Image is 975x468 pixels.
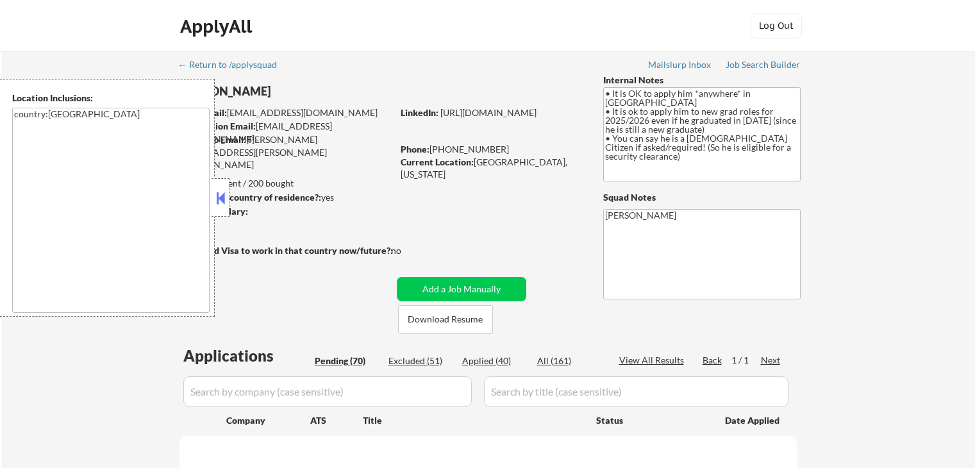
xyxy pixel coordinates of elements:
div: 1 / 1 [731,354,761,367]
div: 40 sent / 200 bought [179,177,392,190]
strong: Can work in country of residence?: [179,192,321,203]
div: ← Return to /applysquad [178,60,289,69]
div: Internal Notes [603,74,801,87]
div: Job Search Builder [726,60,801,69]
div: [EMAIL_ADDRESS][DOMAIN_NAME] [180,120,392,145]
div: View All Results [619,354,688,367]
div: ApplyAll [180,15,256,37]
div: Status [596,408,706,431]
div: Applications [183,348,310,364]
div: Pending (70) [315,355,379,367]
div: Date Applied [725,414,781,427]
a: ← Return to /applysquad [178,60,289,72]
a: Mailslurp Inbox [648,60,712,72]
div: [GEOGRAPHIC_DATA], [US_STATE] [401,156,582,181]
div: yes [179,191,388,204]
div: Title [363,414,584,427]
strong: Current Location: [401,156,474,167]
div: no [391,244,428,257]
div: [PERSON_NAME][EMAIL_ADDRESS][PERSON_NAME][DOMAIN_NAME] [179,133,392,171]
a: [URL][DOMAIN_NAME] [440,107,537,118]
div: All (161) [537,355,601,367]
div: Next [761,354,781,367]
div: [EMAIL_ADDRESS][DOMAIN_NAME] [180,106,392,119]
button: Log Out [751,13,802,38]
strong: Will need Visa to work in that country now/future?: [179,245,393,256]
div: [PHONE_NUMBER] [401,143,582,156]
button: Add a Job Manually [397,277,526,301]
div: Location Inclusions: [12,92,210,104]
strong: Phone: [401,144,429,155]
div: Mailslurp Inbox [648,60,712,69]
div: Squad Notes [603,191,801,204]
button: Download Resume [398,305,493,334]
strong: LinkedIn: [401,107,438,118]
a: Job Search Builder [726,60,801,72]
input: Search by title (case sensitive) [484,376,788,407]
div: Back [703,354,723,367]
div: Company [226,414,310,427]
input: Search by company (case sensitive) [183,376,472,407]
div: ATS [310,414,363,427]
div: Excluded (51) [388,355,453,367]
div: Applied (40) [462,355,526,367]
div: [PERSON_NAME] [179,83,443,99]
